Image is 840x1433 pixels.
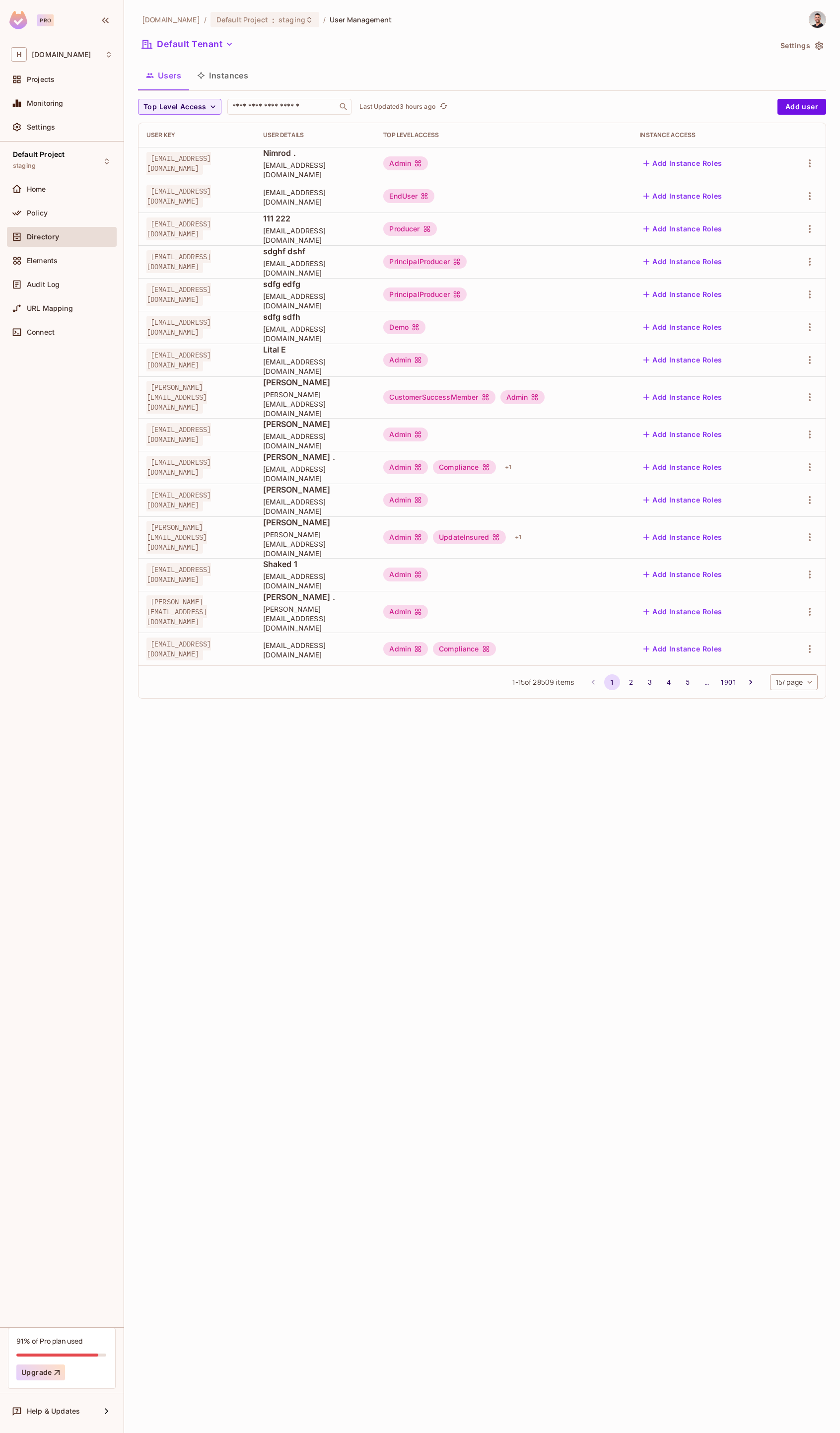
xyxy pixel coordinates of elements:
[146,349,211,371] span: [EMAIL_ADDRESS][DOMAIN_NAME]
[639,155,726,171] button: Add Instance Roles
[9,11,27,29] img: SReyMgAAAABJRU5ErkJggg==
[263,324,368,343] span: [EMAIL_ADDRESS][DOMAIN_NAME]
[263,213,368,224] span: 111 222
[383,156,428,170] div: Admin
[639,604,726,620] button: Add Instance Roles
[263,464,368,483] span: [EMAIL_ADDRESS][DOMAIN_NAME]
[383,568,428,581] div: Admin
[639,319,726,335] button: Add Instance Roles
[500,390,545,404] div: Admin
[146,456,211,479] span: [EMAIL_ADDRESS][DOMAIN_NAME]
[383,428,428,441] div: Admin
[146,316,211,339] span: [EMAIL_ADDRESS][DOMAIN_NAME]
[146,152,211,175] span: [EMAIL_ADDRESS][DOMAIN_NAME]
[27,209,48,217] span: Policy
[16,1336,82,1346] div: 91% of Pro plan used
[263,419,368,430] span: [PERSON_NAME]
[263,604,368,633] span: [PERSON_NAME][EMAIL_ADDRESS][DOMAIN_NAME]
[146,595,207,628] span: [PERSON_NAME][EMAIL_ADDRESS][DOMAIN_NAME]
[216,15,268,24] span: Default Project
[263,160,368,179] span: [EMAIL_ADDRESS][DOMAIN_NAME]
[27,123,55,131] span: Settings
[639,389,726,405] button: Add Instance Roles
[263,497,368,516] span: [EMAIL_ADDRESS][DOMAIN_NAME]
[263,344,368,355] span: Lital E
[189,63,256,88] button: Instances
[777,99,826,115] button: Add user
[383,530,428,544] div: Admin
[433,460,496,474] div: Compliance
[436,101,450,113] span: Click to refresh data
[263,131,368,139] div: User Details
[438,101,450,113] button: refresh
[623,674,639,690] button: Go to page 2
[383,493,428,507] div: Admin
[27,99,64,107] span: Monitoring
[383,320,425,334] div: Demo
[776,38,826,54] button: Settings
[330,15,392,24] span: User Management
[263,291,368,310] span: [EMAIL_ADDRESS][DOMAIN_NAME]
[511,529,525,545] div: + 1
[263,246,368,257] span: sdghf dshf
[639,352,726,368] button: Add Instance Roles
[639,567,726,582] button: Add Instance Roles
[263,259,368,278] span: [EMAIL_ADDRESS][DOMAIN_NAME]
[146,381,207,414] span: [PERSON_NAME][EMAIL_ADDRESS][DOMAIN_NAME]
[383,642,428,656] div: Admin
[383,222,436,236] div: Producer
[639,188,726,204] button: Add Instance Roles
[32,51,91,59] span: Workspace: honeycombinsurance.com
[809,11,826,28] img: dor@honeycombinsurance.com
[146,217,211,240] span: [EMAIL_ADDRESS][DOMAIN_NAME]
[263,147,368,158] span: Nimrod .
[642,674,658,690] button: Go to page 3
[27,281,60,288] span: Audit Log
[263,451,368,462] span: [PERSON_NAME] .
[359,103,435,111] p: Last Updated 3 hours ago
[433,642,496,656] div: Compliance
[717,674,740,690] button: Go to page 1901
[138,99,221,115] button: Top Level Access
[639,427,726,442] button: Add Instance Roles
[279,15,305,24] span: staging
[639,254,726,270] button: Add Instance Roles
[512,677,574,688] span: 1 - 15 of 28509 items
[204,15,207,24] li: /
[263,377,368,388] span: [PERSON_NAME]
[263,431,368,450] span: [EMAIL_ADDRESS][DOMAIN_NAME]
[138,63,189,88] button: Users
[146,423,211,446] span: [EMAIL_ADDRESS][DOMAIN_NAME]
[770,674,818,690] div: 15 / page
[37,14,54,26] div: Pro
[263,279,368,289] span: sdfg edfg
[263,641,368,659] span: [EMAIL_ADDRESS][DOMAIN_NAME]
[263,591,368,602] span: [PERSON_NAME] .
[27,1407,80,1415] span: Help & Updates
[146,185,211,208] span: [EMAIL_ADDRESS][DOMAIN_NAME]
[13,162,36,170] span: staging
[263,188,368,207] span: [EMAIL_ADDRESS][DOMAIN_NAME]
[138,36,237,52] button: Default Tenant
[27,75,55,83] span: Projects
[272,16,275,24] span: :
[584,674,760,690] nav: pagination navigation
[263,572,368,590] span: [EMAIL_ADDRESS][DOMAIN_NAME]
[639,641,726,657] button: Add Instance Roles
[263,311,368,322] span: sdfg sdfh
[639,492,726,508] button: Add Instance Roles
[383,390,495,404] div: CustomerSuccessMember
[27,328,55,336] span: Connect
[433,530,506,544] div: UpdateInsured
[146,563,211,586] span: [EMAIL_ADDRESS][DOMAIN_NAME]
[639,131,771,139] div: Instance Access
[146,489,211,511] span: [EMAIL_ADDRESS][DOMAIN_NAME]
[383,287,467,301] div: PrincipalProducer
[146,283,211,306] span: [EMAIL_ADDRESS][DOMAIN_NAME]
[143,101,206,113] span: Top Level Access
[16,1364,65,1380] button: Upgrade
[383,189,434,203] div: EndUser
[639,529,726,545] button: Add Instance Roles
[383,353,428,367] div: Admin
[639,221,726,237] button: Add Instance Roles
